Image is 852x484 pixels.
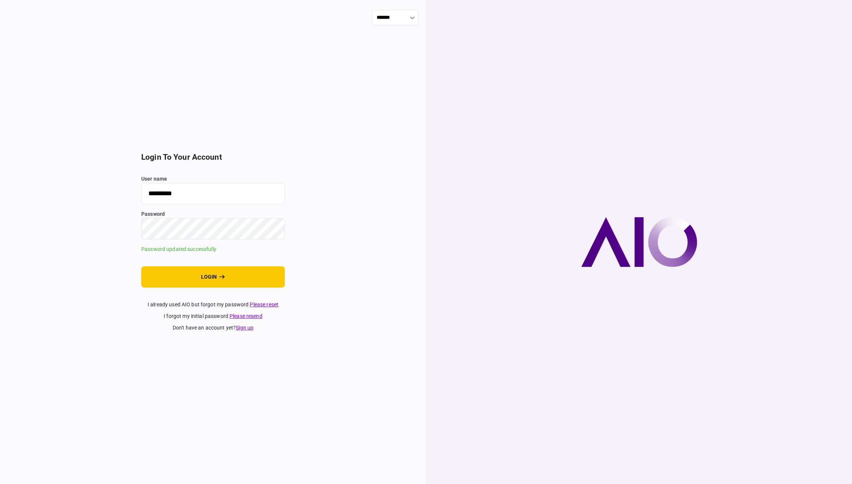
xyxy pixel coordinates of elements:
[141,312,285,320] div: I forgot my initial password
[250,301,278,307] a: Please reset
[141,301,285,309] div: I already used AIO but forgot my password
[372,10,419,25] input: show language options
[581,217,697,267] img: AIO company logo
[141,218,285,239] input: password
[141,245,285,253] div: Password updated successfully
[141,153,285,162] h2: login to your account
[141,175,285,183] label: user name
[229,313,262,319] a: Please resend
[141,183,285,204] input: user name
[236,325,253,331] a: Sign up
[141,210,285,218] label: password
[141,266,285,288] button: login
[141,324,285,332] div: don't have an account yet ?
